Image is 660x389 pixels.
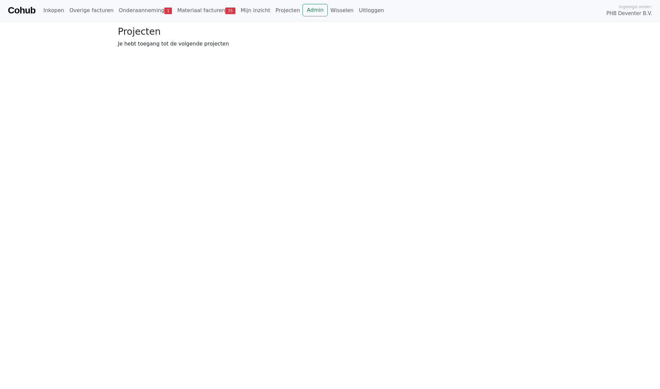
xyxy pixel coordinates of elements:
p: Je hebt toegang tot de volgende projecten [118,40,542,48]
span: PHB Deventer B.V. [606,10,652,17]
a: Uitloggen [356,4,387,17]
a: Mijn inzicht [238,4,273,17]
span: 35 [225,8,235,14]
a: Projecten [273,4,303,17]
h3: Projecten [118,26,542,37]
a: Cohub [8,3,35,18]
span: Ingelogd onder: [619,4,652,10]
a: Wisselen [328,4,356,17]
a: Onderaanneming1 [116,4,175,17]
span: 1 [164,8,172,14]
a: Overige facturen [67,4,116,17]
a: Admin [302,4,328,16]
a: Inkopen [41,4,66,17]
a: Materiaal facturen35 [174,4,238,17]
